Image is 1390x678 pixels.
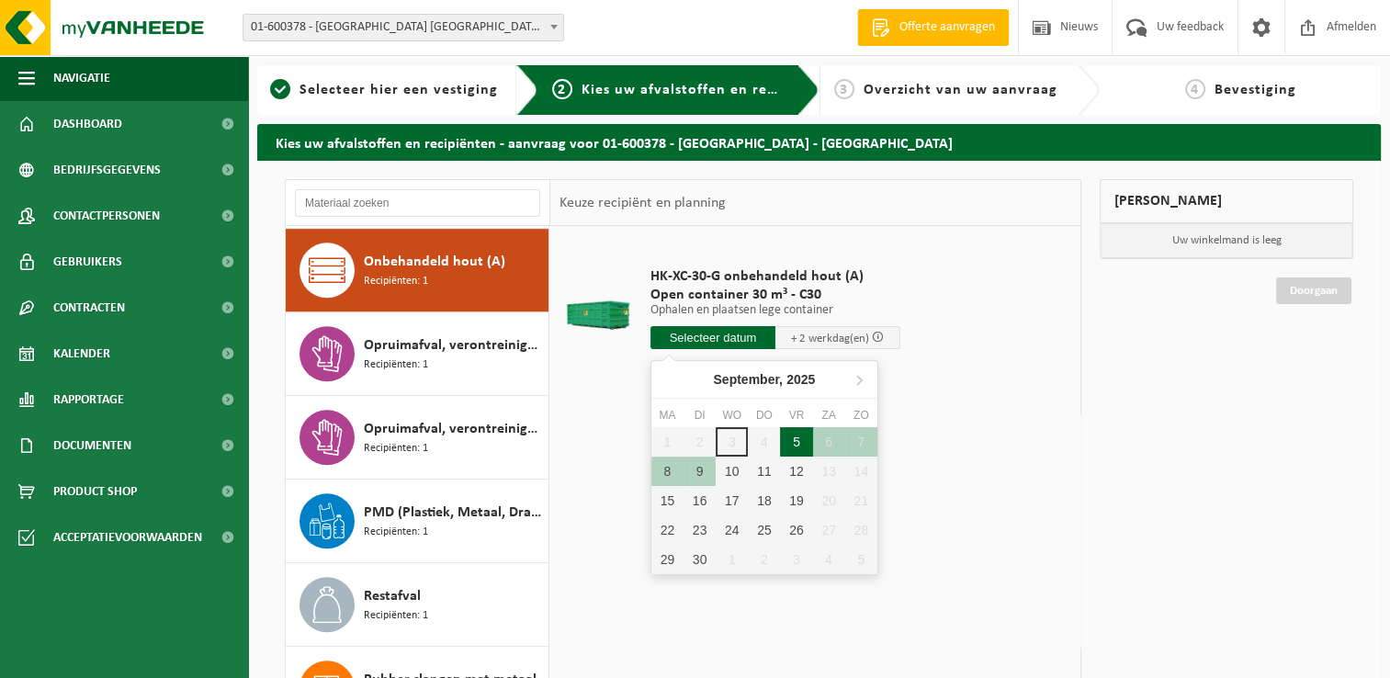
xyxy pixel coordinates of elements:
[895,18,1000,37] span: Offerte aanvragen
[257,124,1381,160] h2: Kies uw afvalstoffen en recipiënten - aanvraag voor 01-600378 - [GEOGRAPHIC_DATA] - [GEOGRAPHIC_D...
[550,180,734,226] div: Keuze recipiënt en planning
[684,545,716,574] div: 30
[748,406,780,424] div: do
[364,440,428,458] span: Recipiënten: 1
[53,101,122,147] span: Dashboard
[748,545,780,574] div: 2
[364,502,544,524] span: PMD (Plastiek, Metaal, Drankkartons) (bedrijven)
[650,304,900,317] p: Ophalen en plaatsen lege container
[286,312,549,396] button: Opruimafval, verontreinigd met diverse gevaarlijke afvalstoffen Recipiënten: 1
[364,273,428,290] span: Recipiënten: 1
[780,406,812,424] div: vr
[684,515,716,545] div: 23
[780,486,812,515] div: 19
[53,377,124,423] span: Rapportage
[651,545,684,574] div: 29
[295,189,540,217] input: Materiaal zoeken
[299,83,498,97] span: Selecteer hier een vestiging
[243,15,563,40] span: 01-600378 - NOORD NATIE TERMINAL NV - ANTWERPEN
[786,373,815,386] i: 2025
[266,79,502,101] a: 1Selecteer hier een vestiging
[651,457,684,486] div: 8
[1215,83,1296,97] span: Bevestiging
[780,427,812,457] div: 5
[1100,179,1353,223] div: [PERSON_NAME]
[364,524,428,541] span: Recipiënten: 1
[270,79,290,99] span: 1
[716,406,748,424] div: wo
[53,285,125,331] span: Contracten
[706,365,822,394] div: September,
[53,423,131,469] span: Documenten
[53,331,110,377] span: Kalender
[243,14,564,41] span: 01-600378 - NOORD NATIE TERMINAL NV - ANTWERPEN
[780,515,812,545] div: 26
[1276,277,1351,304] a: Doorgaan
[857,9,1009,46] a: Offerte aanvragen
[716,486,748,515] div: 17
[286,480,549,563] button: PMD (Plastiek, Metaal, Drankkartons) (bedrijven) Recipiënten: 1
[834,79,854,99] span: 3
[651,406,684,424] div: ma
[1185,79,1205,99] span: 4
[53,147,161,193] span: Bedrijfsgegevens
[53,514,202,560] span: Acceptatievoorwaarden
[582,83,834,97] span: Kies uw afvalstoffen en recipiënten
[651,515,684,545] div: 22
[748,486,780,515] div: 18
[53,469,137,514] span: Product Shop
[286,563,549,647] button: Restafval Recipiënten: 1
[716,515,748,545] div: 24
[364,607,428,625] span: Recipiënten: 1
[651,486,684,515] div: 15
[845,406,877,424] div: zo
[286,229,549,312] button: Onbehandeld hout (A) Recipiënten: 1
[364,585,421,607] span: Restafval
[364,334,544,356] span: Opruimafval, verontreinigd met diverse gevaarlijke afvalstoffen
[364,251,505,273] span: Onbehandeld hout (A)
[53,193,160,239] span: Contactpersonen
[684,486,716,515] div: 16
[53,55,110,101] span: Navigatie
[286,396,549,480] button: Opruimafval, verontreinigd, ontvlambaar Recipiënten: 1
[364,418,544,440] span: Opruimafval, verontreinigd, ontvlambaar
[716,457,748,486] div: 10
[748,457,780,486] div: 11
[748,515,780,545] div: 25
[53,239,122,285] span: Gebruikers
[650,326,775,349] input: Selecteer datum
[864,83,1057,97] span: Overzicht van uw aanvraag
[552,79,572,99] span: 2
[780,545,812,574] div: 3
[716,545,748,574] div: 1
[791,333,869,345] span: + 2 werkdag(en)
[1101,223,1352,258] p: Uw winkelmand is leeg
[813,406,845,424] div: za
[364,356,428,374] span: Recipiënten: 1
[650,286,900,304] span: Open container 30 m³ - C30
[650,267,900,286] span: HK-XC-30-G onbehandeld hout (A)
[780,457,812,486] div: 12
[684,406,716,424] div: di
[684,457,716,486] div: 9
